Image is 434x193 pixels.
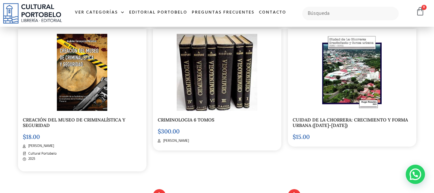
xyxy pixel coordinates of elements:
a: Ver Categorías [73,6,127,20]
span: [PERSON_NAME] [27,143,54,149]
span: $ [293,133,296,140]
span: 0 [421,5,427,10]
bdi: 18.00 [23,133,40,140]
a: CRIMINOLOGIA 6 TOMOS [158,117,214,123]
a: Editorial Portobelo [127,6,190,20]
div: WhatsApp contact [406,165,425,184]
span: 2025 [27,156,35,162]
img: md31061578018 [177,34,257,111]
span: [PERSON_NAME] [162,138,189,144]
bdi: 15.00 [293,133,310,140]
input: Búsqueda [302,7,399,20]
bdi: 300.00 [158,128,180,135]
a: CREACIÓN DEL MUSEO DE CRIMINALÍSTICA Y SEGURIDAD [23,117,125,128]
a: Preguntas frecuentes [190,6,257,20]
img: img20230926_09030853 [322,34,381,111]
a: Contacto [257,6,288,20]
a: 0 [416,7,425,16]
img: analides-portada [57,34,108,111]
span: $ [158,128,161,135]
a: CUIDAD DE LA CHORRERA: CRECIMIENTO Y FORMA URBANA ([DATE]-[DATE]) [293,117,408,128]
span: Cultural Portobelo [27,151,57,157]
span: $ [23,133,26,140]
